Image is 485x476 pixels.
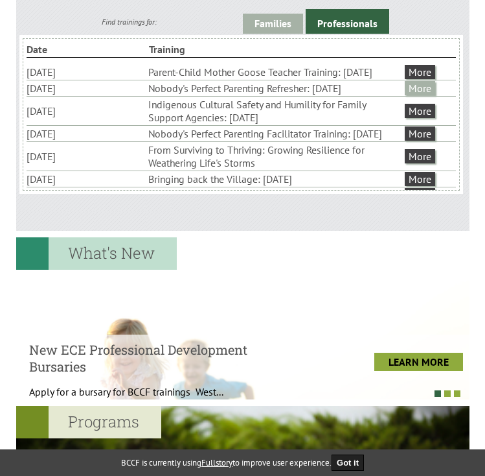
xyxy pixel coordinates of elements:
[148,142,402,171] li: From Surviving to Thriving: Growing Resilience for Weathering Life's Storms
[27,126,146,141] li: [DATE]
[27,149,146,164] li: [DATE]
[149,42,269,57] li: Training
[29,341,284,375] h4: New ECE Professional Development Bursaries
[148,97,402,125] li: Indigenous Cultural Safety and Humility for Family Support Agencies: [DATE]
[374,353,463,371] a: LEARN MORE
[405,172,435,186] a: More
[405,81,435,95] a: More
[332,455,364,471] button: Got it
[405,104,435,118] a: More
[306,9,389,34] a: Professionals
[148,171,402,187] li: Bringing back the Village: [DATE]
[29,385,284,398] p: Apply for a bursary for BCCF trainings West...
[405,126,435,141] a: More
[201,457,232,468] a: Fullstory
[27,64,146,80] li: [DATE]
[16,237,177,270] h2: What's New
[148,126,402,141] li: Nobody's Perfect Parenting Facilitator Training: [DATE]
[27,171,146,187] li: [DATE]
[148,64,402,80] li: Parent-Child Mother Goose Teacher Training: [DATE]
[148,187,402,203] li: Trauma Aware Communication: [DATE]
[405,188,435,202] a: More
[243,14,303,34] a: Families
[27,42,147,57] li: Date
[27,80,146,96] li: [DATE]
[16,17,243,27] div: Find trainings for:
[148,80,402,96] li: Nobody's Perfect Parenting Refresher: [DATE]
[27,103,146,119] li: [DATE]
[405,149,435,163] a: More
[27,187,146,203] li: [DATE]
[16,406,161,438] h2: Programs
[405,65,435,79] a: More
